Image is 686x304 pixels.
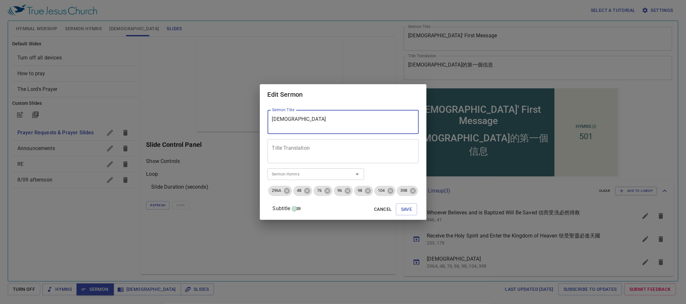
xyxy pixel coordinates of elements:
div: [DEMOGRAPHIC_DATA]' First Message [4,17,151,40]
span: 104 [374,188,389,194]
p: Hymns 詩 [175,37,195,43]
textarea: [DEMOGRAPHIC_DATA] [272,116,414,128]
div: 98 [354,186,373,196]
span: Save [401,205,412,213]
div: 96 [334,186,353,196]
span: 48 [293,188,306,194]
div: 48 [293,186,312,196]
h2: Edit Sermon [268,89,419,100]
span: 296A [268,188,285,194]
span: 398 [397,188,411,194]
button: Save [396,203,417,215]
div: 76 [314,186,333,196]
span: 96 [334,188,346,194]
button: Cancel [371,203,394,215]
span: Subtitle [273,205,290,212]
span: Cancel [374,205,392,213]
div: [DEMOGRAPHIC_DATA]的第一個信息 [4,45,151,71]
div: 296A [268,186,292,196]
div: 398 [397,186,418,196]
div: 104 [374,186,396,196]
li: 501 [178,45,192,54]
span: 76 [314,188,326,194]
button: Open [353,170,362,179]
span: 98 [354,188,366,194]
